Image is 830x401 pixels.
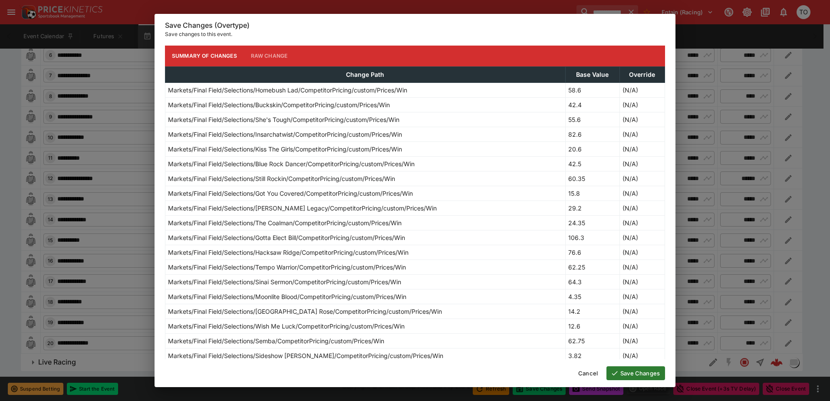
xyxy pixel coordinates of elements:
[168,130,402,139] p: Markets/Final Field/Selections/Insarchatwist/CompetitorPricing/custom/Prices/Win
[565,156,619,171] td: 42.5
[565,304,619,319] td: 14.2
[168,189,413,198] p: Markets/Final Field/Selections/Got You Covered/CompetitorPricing/custom/Prices/Win
[619,230,665,245] td: (N/A)
[619,215,665,230] td: (N/A)
[565,82,619,97] td: 58.6
[619,200,665,215] td: (N/A)
[168,100,390,109] p: Markets/Final Field/Selections/Buckskin/CompetitorPricing/custom/Prices/Win
[619,171,665,186] td: (N/A)
[619,319,665,333] td: (N/A)
[168,292,406,301] p: Markets/Final Field/Selections/Moonlite Blood/CompetitorPricing/custom/Prices/Win
[565,112,619,127] td: 55.6
[619,156,665,171] td: (N/A)
[619,97,665,112] td: (N/A)
[565,245,619,260] td: 76.6
[168,159,415,168] p: Markets/Final Field/Selections/Blue Rock Dancer/CompetitorPricing/custom/Prices/Win
[565,215,619,230] td: 24.35
[619,333,665,348] td: (N/A)
[565,274,619,289] td: 64.3
[168,322,405,331] p: Markets/Final Field/Selections/Wish Me Luck/CompetitorPricing/custom/Prices/Win
[165,66,566,82] th: Change Path
[565,289,619,304] td: 4.35
[619,82,665,97] td: (N/A)
[573,366,603,380] button: Cancel
[565,230,619,245] td: 106.3
[168,307,442,316] p: Markets/Final Field/Selections/[GEOGRAPHIC_DATA] Rose/CompetitorPricing/custom/Prices/Win
[168,263,406,272] p: Markets/Final Field/Selections/Tempo Warrior/CompetitorPricing/custom/Prices/Win
[168,204,437,213] p: Markets/Final Field/Selections/[PERSON_NAME] Legacy/CompetitorPricing/custom/Prices/Win
[619,274,665,289] td: (N/A)
[619,245,665,260] td: (N/A)
[168,336,384,345] p: Markets/Final Field/Selections/Semba/CompetitorPricing/custom/Prices/Win
[168,351,443,360] p: Markets/Final Field/Selections/Sideshow [PERSON_NAME]/CompetitorPricing/custom/Prices/Win
[619,112,665,127] td: (N/A)
[565,97,619,112] td: 42.4
[619,186,665,200] td: (N/A)
[168,115,399,124] p: Markets/Final Field/Selections/She's Tough/CompetitorPricing/custom/Prices/Win
[565,141,619,156] td: 20.6
[619,260,665,274] td: (N/A)
[619,127,665,141] td: (N/A)
[619,289,665,304] td: (N/A)
[168,233,405,242] p: Markets/Final Field/Selections/Gotta Elect Bill/CompetitorPricing/custom/Prices/Win
[565,171,619,186] td: 60.35
[168,145,402,154] p: Markets/Final Field/Selections/Kiss The Girls/CompetitorPricing/custom/Prices/Win
[619,348,665,363] td: (N/A)
[619,66,665,82] th: Override
[165,30,665,39] p: Save changes to this event.
[165,21,665,30] h6: Save Changes (Overtype)
[565,319,619,333] td: 12.6
[565,333,619,348] td: 62.75
[165,46,244,66] button: Summary of Changes
[565,200,619,215] td: 29.2
[619,304,665,319] td: (N/A)
[168,277,401,286] p: Markets/Final Field/Selections/Sinai Sermon/CompetitorPricing/custom/Prices/Win
[168,248,408,257] p: Markets/Final Field/Selections/Hacksaw Ridge/CompetitorPricing/custom/Prices/Win
[168,85,407,95] p: Markets/Final Field/Selections/Homebush Lad/CompetitorPricing/custom/Prices/Win
[606,366,665,380] button: Save Changes
[565,66,619,82] th: Base Value
[168,218,402,227] p: Markets/Final Field/Selections/The Coalman/CompetitorPricing/custom/Prices/Win
[168,174,395,183] p: Markets/Final Field/Selections/Still Rockin/CompetitorPricing/custom/Prices/Win
[565,127,619,141] td: 82.6
[244,46,295,66] button: Raw Change
[619,141,665,156] td: (N/A)
[565,186,619,200] td: 15.8
[565,348,619,363] td: 3.82
[565,260,619,274] td: 62.25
